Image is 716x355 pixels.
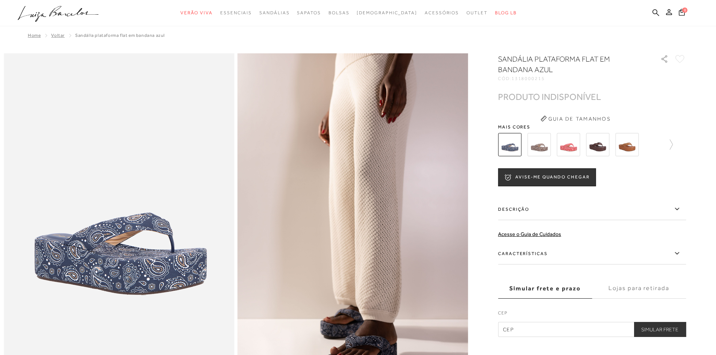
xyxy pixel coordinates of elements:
a: categoryNavScreenReaderText [466,6,487,20]
button: AVISE-ME QUANDO CHEGAR [498,168,596,186]
span: Verão Viva [180,10,213,15]
span: Sapatos [297,10,321,15]
span: Acessórios [425,10,459,15]
span: Sandálias [259,10,289,15]
a: categoryNavScreenReaderText [220,6,252,20]
a: BLOG LB [495,6,517,20]
img: SANDÁLIA PLATAFORMA FLAT EM BANDANA AZUL [498,133,521,156]
span: 1318000215 [512,76,545,81]
a: categoryNavScreenReaderText [180,6,213,20]
a: Acesse o Guia de Cuidados [498,231,561,237]
a: Voltar [51,33,65,38]
span: Mais cores [498,125,686,129]
label: CEP [498,310,686,320]
div: PRODUTO INDISPONÍVEL [498,93,601,101]
span: Essenciais [220,10,252,15]
div: CÓD: [498,76,648,81]
label: Descrição [498,198,686,220]
button: Simular Frete [634,322,686,337]
input: CEP [498,322,686,337]
a: categoryNavScreenReaderText [297,6,321,20]
span: BLOG LB [495,10,517,15]
a: noSubCategoriesText [357,6,417,20]
a: categoryNavScreenReaderText [425,6,459,20]
img: SANDÁLIA PLATAFORMA FLAT EM BANDANA VERMELHA [557,133,580,156]
span: Bolsas [328,10,350,15]
button: 0 [677,8,687,18]
img: SANDÁLIA PLATAFORMA FLAT EM COURO CAFÉ [586,133,609,156]
label: Características [498,243,686,264]
a: categoryNavScreenReaderText [259,6,289,20]
label: Simular frete e prazo [498,278,592,299]
img: SANDÁLIA PLATAFORMA FLAT EM BANDANA CAFÉ [527,133,551,156]
label: Lojas para retirada [592,278,686,299]
span: SANDÁLIA PLATAFORMA FLAT EM BANDANA AZUL [75,33,165,38]
h1: SANDÁLIA PLATAFORMA FLAT EM BANDANA AZUL [498,54,639,75]
span: 0 [682,8,687,13]
span: Outlet [466,10,487,15]
a: Home [28,33,41,38]
a: categoryNavScreenReaderText [328,6,350,20]
img: SANDÁLIA PLATAFORMA FLAT EM COURO CARAMELO [615,133,639,156]
button: Guia de Tamanhos [538,113,613,125]
span: [DEMOGRAPHIC_DATA] [357,10,417,15]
